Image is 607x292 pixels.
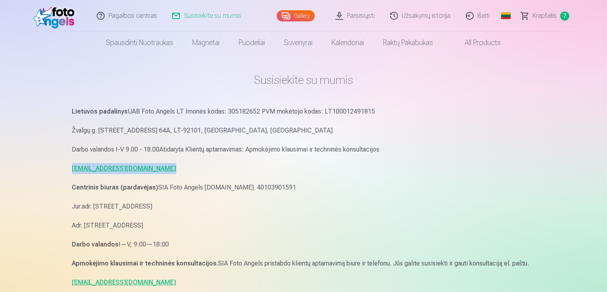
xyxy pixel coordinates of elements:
p: UAB Foto Angels LT Imonės kodas: 305182652 PVM mokėtojo kodas: LT100012491815 [72,106,535,117]
p: Adr. [STREET_ADDRESS] [72,220,535,231]
p: Jur.adr. [STREET_ADDRESS] [72,201,535,212]
p: SIA Foto Angels pristabdo klientų aptarnavimą biure ir telefonu. Jūs galite susisiekti ir gauti k... [72,258,535,269]
a: Raktų pakabukas [374,32,443,54]
strong: Centrinis biuras (pardavėjas) [72,184,159,191]
p: I—V, 9:00—18:00 [72,239,535,250]
img: /fa5 [33,3,79,28]
p: Žvalgų g. [STREET_ADDRESS] 64A, LT-92101, [GEOGRAPHIC_DATA], [GEOGRAPHIC_DATA] [72,125,535,136]
a: Kalendoriai [322,32,374,54]
p: Darbo valandos I-V 9.00 - 18.00Atidaryta Klientų aptarnavimas: Apmokėjimo klausimai ir techninės ... [72,144,535,155]
strong: Darbo valandos [72,241,119,248]
span: Krepšelis [533,11,557,21]
a: Puodeliai [230,32,275,54]
a: Suvenyrai [275,32,322,54]
a: [EMAIL_ADDRESS][DOMAIN_NAME] [72,165,176,172]
strong: Lietuvos padalinys [72,108,128,115]
a: Gallery [277,10,315,21]
h1: Susisiekite su mumis [72,73,535,87]
a: Magnetai [183,32,230,54]
a: All products [443,32,511,54]
span: 7 [560,11,569,21]
p: SIA Foto Angels [DOMAIN_NAME]. 40103901591 [72,182,535,193]
strong: Apmokėjimo klausimai ir techninės konsultacijos. [72,260,218,267]
a: Spausdinti nuotraukas [97,32,183,54]
a: [EMAIL_ADDRESS][DOMAIN_NAME] [72,279,176,286]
